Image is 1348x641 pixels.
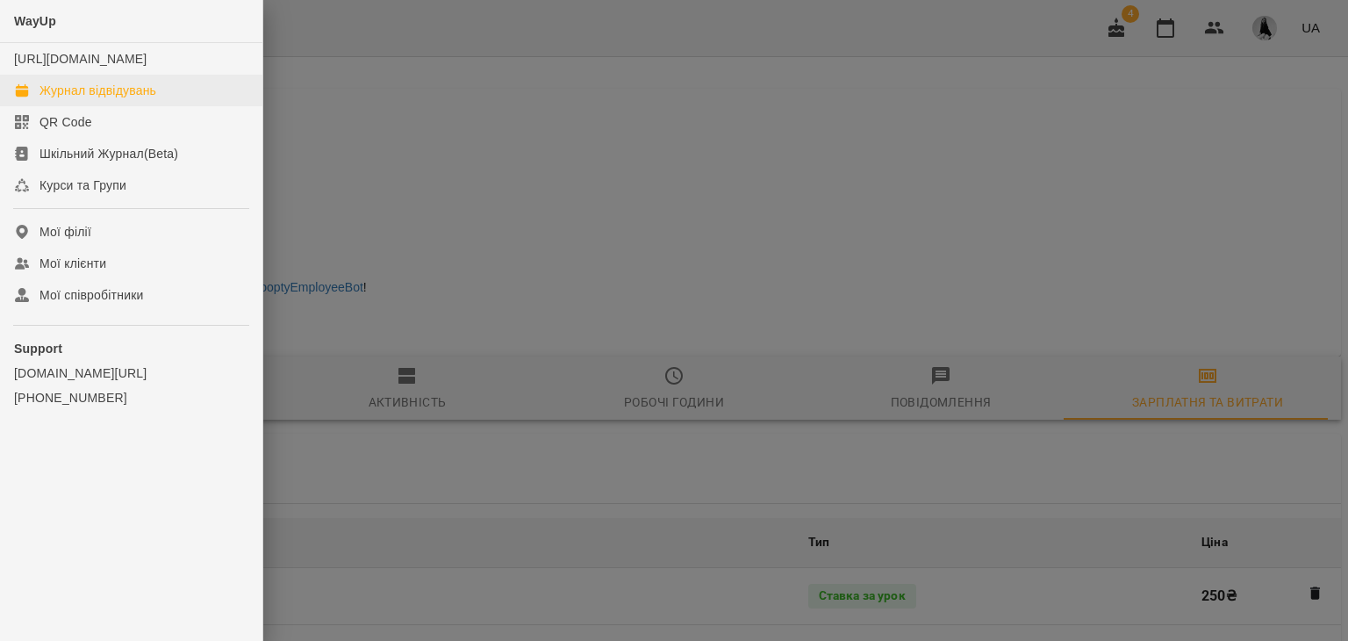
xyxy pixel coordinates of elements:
div: Шкільний Журнал(Beta) [39,145,178,162]
div: Мої клієнти [39,255,106,272]
div: Мої співробітники [39,286,144,304]
div: Мої філії [39,223,91,241]
div: Курси та Групи [39,176,126,194]
a: [URL][DOMAIN_NAME] [14,52,147,66]
div: QR Code [39,113,92,131]
a: [PHONE_NUMBER] [14,389,248,407]
div: Журнал відвідувань [39,82,156,99]
p: Support [14,340,248,357]
span: WayUp [14,14,56,28]
a: [DOMAIN_NAME][URL] [14,364,248,382]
